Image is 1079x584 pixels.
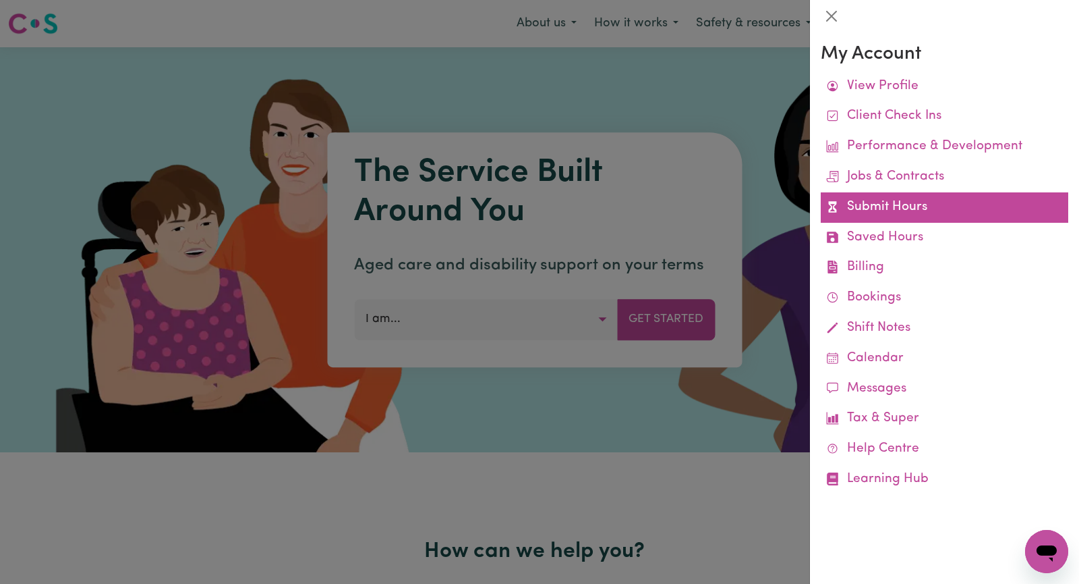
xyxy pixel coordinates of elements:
[821,464,1068,495] a: Learning Hub
[821,101,1068,132] a: Client Check Ins
[821,404,1068,434] a: Tax & Super
[821,223,1068,253] a: Saved Hours
[821,162,1068,192] a: Jobs & Contracts
[821,434,1068,464] a: Help Centre
[1025,530,1068,573] iframe: Button to launch messaging window
[821,344,1068,374] a: Calendar
[821,72,1068,102] a: View Profile
[821,374,1068,404] a: Messages
[821,253,1068,283] a: Billing
[821,43,1068,66] h3: My Account
[821,313,1068,344] a: Shift Notes
[821,5,842,27] button: Close
[821,283,1068,313] a: Bookings
[821,192,1068,223] a: Submit Hours
[821,132,1068,162] a: Performance & Development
